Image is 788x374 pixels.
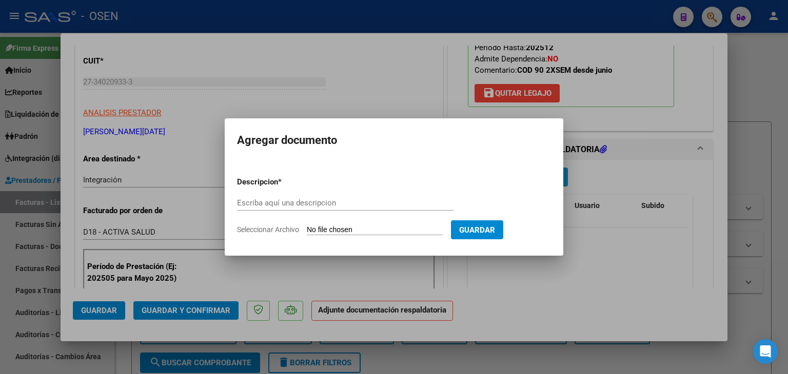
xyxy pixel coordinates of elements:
[237,176,331,188] p: Descripcion
[237,225,299,234] span: Seleccionar Archivo
[237,131,551,150] h2: Agregar documento
[459,225,495,235] span: Guardar
[753,339,778,364] div: Open Intercom Messenger
[451,220,503,239] button: Guardar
